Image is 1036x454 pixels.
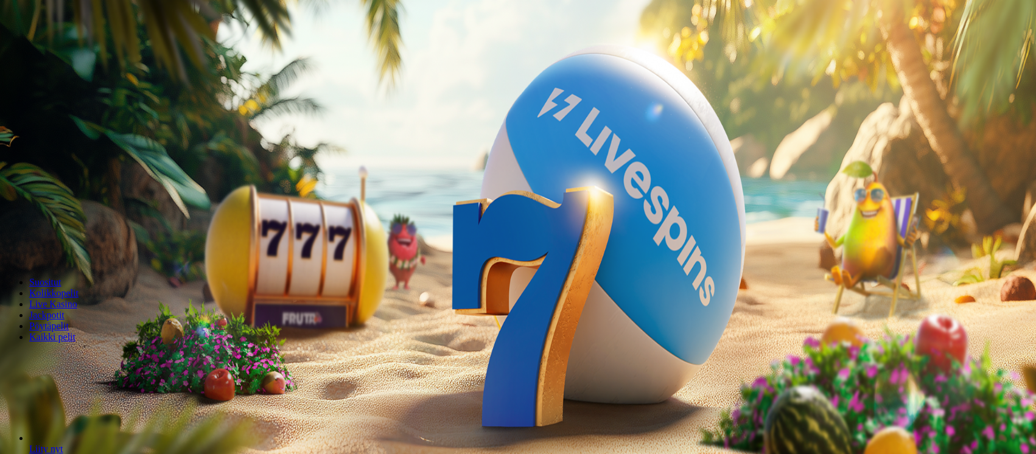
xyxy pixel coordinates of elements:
[29,444,63,454] span: Liity nyt
[29,277,61,287] a: Suositut
[5,256,1031,365] header: Lobby
[29,321,69,331] a: Pöytäpelit
[29,332,75,342] a: Kaikki pelit
[29,288,79,298] a: Kolikkopelit
[29,310,65,320] a: Jackpotit
[29,444,63,454] a: Gates of Olympus Super Scatter
[5,256,1031,343] nav: Lobby
[29,299,77,309] a: Live Kasino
